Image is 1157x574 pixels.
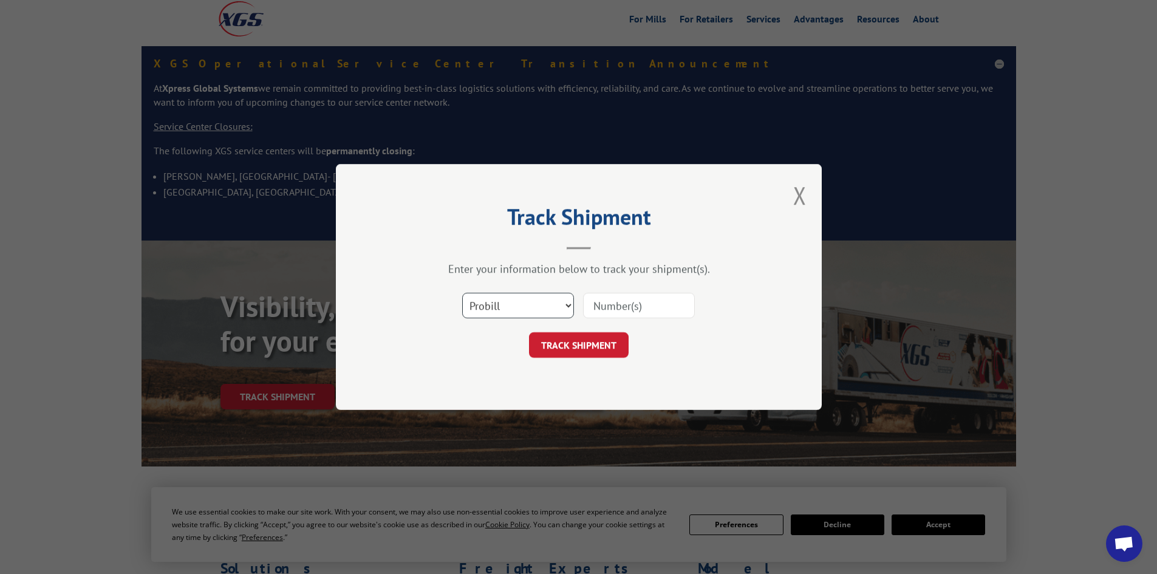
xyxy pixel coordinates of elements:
div: Enter your information below to track your shipment(s). [397,262,761,276]
h2: Track Shipment [397,208,761,231]
button: TRACK SHIPMENT [529,332,629,358]
button: Close modal [793,179,807,211]
a: Open chat [1106,525,1142,562]
input: Number(s) [583,293,695,318]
